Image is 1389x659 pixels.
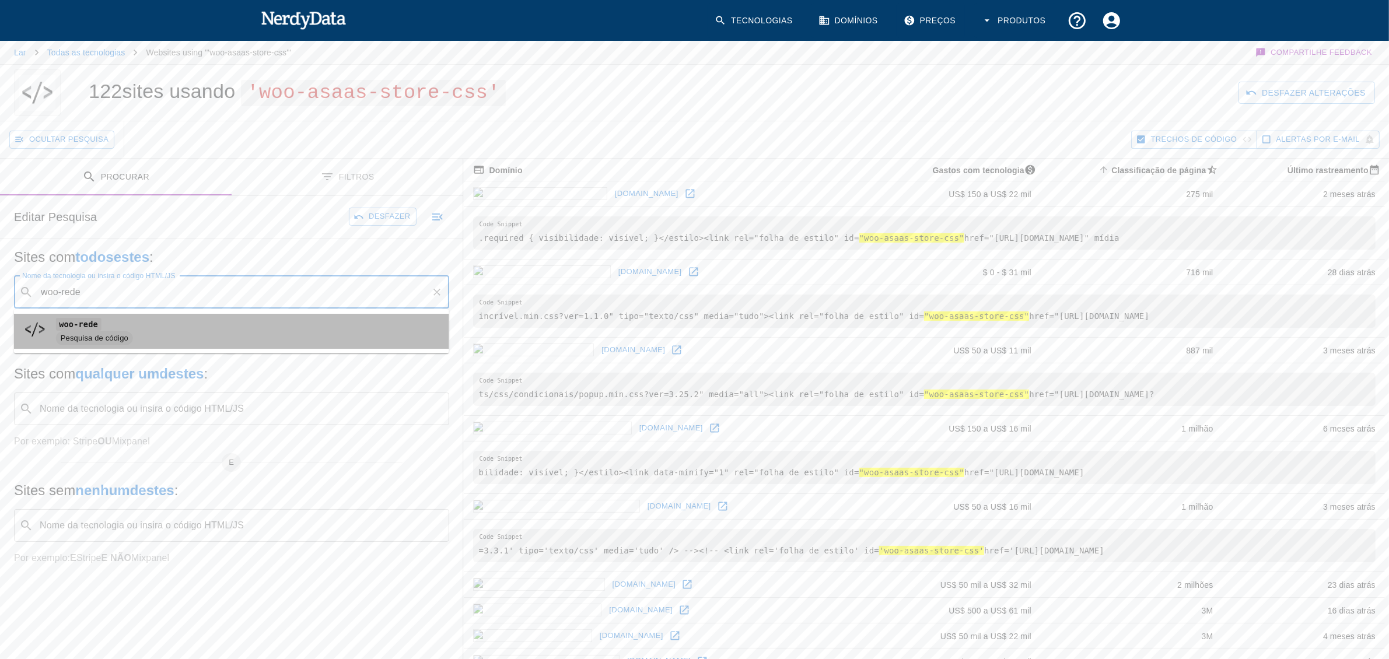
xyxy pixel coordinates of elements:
a: Abra correioscelular.com.br em uma nova janela [706,419,723,437]
font: US$ 50 a US$ 11 mil [953,346,1031,355]
font: 28 dias atrás [1328,268,1376,277]
font: incrível.min.css?ver=1.1.0" tipo="texto/css" media="tudo"> [479,311,769,321]
font: Alertas por e-mail [1276,135,1360,143]
img: ícone institutobrincante.org.br [473,500,640,513]
a: [DOMAIN_NAME] [645,497,714,516]
font: [DOMAIN_NAME] [615,189,678,198]
font: 2 milhões [1177,580,1213,590]
font: qualquer um [75,366,159,381]
font: <!-- <link rel='folha de estilo' id= [699,546,879,555]
p: Websites using "'woo-asaas-store-css'" [146,47,291,58]
a: Tecnologias [708,3,802,38]
font: Tecnologias [731,16,793,25]
font: "woo-asaas-store-css" [924,390,1029,399]
code: woo-rede [56,318,102,330]
font: sites usando [122,80,235,102]
font: 122 [89,80,122,102]
font: US$ 500 a US$ 61 mil [949,606,1031,615]
span: Ocultar trechos de código [1151,133,1237,146]
font: Preços [920,16,956,25]
font: [DOMAIN_NAME] [609,605,673,614]
font: [DOMAIN_NAME] [618,267,682,276]
a: [DOMAIN_NAME] [610,576,679,594]
nav: migalha de pão [14,41,291,64]
font: 3M [1202,632,1213,641]
font: : [174,482,179,498]
font: href="[URL][DOMAIN_NAME]? [1029,390,1154,399]
font: bilidade: visível; } [479,468,579,477]
font: "woo-asaas-store-css" [859,468,964,477]
font: Domínio [489,166,523,175]
font: =3.3.1' tipo='texto/css' media='tudo' /> --> [479,546,699,555]
font: US$ 150 a US$ 16 mil [949,424,1031,433]
font: href="[URL][DOMAIN_NAME] [1029,311,1149,321]
font: [DOMAIN_NAME] [639,423,703,432]
font: Compartilhe Feedback [1271,48,1372,57]
span: Estimativa mínima e máxima de gasto anual com tecnologia de cada página da web, com base nos plan... [918,163,1041,177]
button: Produtos [974,3,1055,38]
span: Um ranking de popularidade de páginas com base nos backlinks de um domínio. Números menores indic... [1096,163,1222,177]
button: Claro [429,284,445,300]
font: US$ 150 a US$ 22 mil [949,190,1031,199]
font: </estilo> [659,233,704,243]
font: Sites com [14,249,75,265]
font: Desfazer alterações [1262,88,1366,97]
font: 3M [1202,606,1213,615]
font: href='[URL][DOMAIN_NAME] [984,546,1104,555]
a: Abrir institutobrincante.org.br em nova janela [714,497,732,515]
a: [DOMAIN_NAME] [615,263,685,281]
font: Gastos com tecnologia [933,166,1024,175]
font: Classificação de página [1111,166,1206,175]
font: destes [130,482,174,498]
font: Nome da tecnologia ou insira o código HTML/JS [22,272,176,279]
font: 'woo-asaas-store-css' [247,82,500,104]
img: Ícone ibracon.com.br [473,343,594,356]
font: Editar Pesquisa [14,211,97,223]
a: Abra ibracon.com.br em uma nova janela [668,341,685,359]
span: Data mais recente em que este site foi rastreado com sucesso [1272,163,1385,177]
font: Mixpanel [131,553,169,563]
font: nenhum [75,482,130,498]
button: Configurações de Conta [1094,3,1129,38]
font: [DOMAIN_NAME] [648,502,711,510]
img: ícone abmlpm.org.br [473,629,592,642]
button: Compartilhe Feedback [1254,41,1375,64]
font: destes [159,366,204,381]
font: 4 meses atrás [1323,632,1376,641]
font: 16 dias atrás [1328,606,1376,615]
font: 'woo-asaas-store-css' [879,546,984,555]
font: href="[URL][DOMAIN_NAME] [964,468,1084,477]
a: [DOMAIN_NAME] [612,185,681,203]
font: : [204,366,208,381]
font: 275 mil [1186,190,1213,199]
font: <link rel="folha de estilo" id= [704,233,859,243]
font: 23 dias atrás [1328,580,1376,590]
font: OU [97,436,111,446]
font: US$ 50 a US$ 16 mil [953,502,1031,511]
img: ícone zendobrasil.org.br [473,265,611,278]
font: Domínios [835,16,878,25]
font: E [70,553,76,563]
a: Abra casamay.com.br em uma nova janela [676,601,693,619]
button: Ocultar trechos de código [1131,131,1257,149]
img: ícone aprovataf.com.br [473,578,605,591]
font: "woo-asaas-store-css" [859,233,964,243]
font: <link data-minify="1" rel="folha de estilo" id= [624,468,859,477]
font: [DOMAIN_NAME] [600,631,663,640]
font: 716 mil [1186,268,1213,277]
font: Desfazer [369,212,411,220]
font: todos [75,249,113,265]
font: E NÃO [102,553,131,563]
font: $ 0 - $ 31 mil [983,268,1031,277]
font: <link rel="folha de estilo" id= [769,390,924,399]
font: US$ 50 mil a US$ 32 mil [940,580,1031,590]
img: ícone casamay.com.br [473,604,602,616]
font: Stripe [76,553,102,563]
font: : [149,249,153,265]
font: Procurar [101,172,149,181]
span: O nome de domínio registrado (por exemplo, "nerdydata.com"). [473,163,523,177]
a: [DOMAIN_NAME] [606,601,676,619]
font: 3 meses atrás [1323,346,1376,355]
img: ícone lulamoura.com.br [473,187,607,200]
font: Sites sem [14,482,75,498]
